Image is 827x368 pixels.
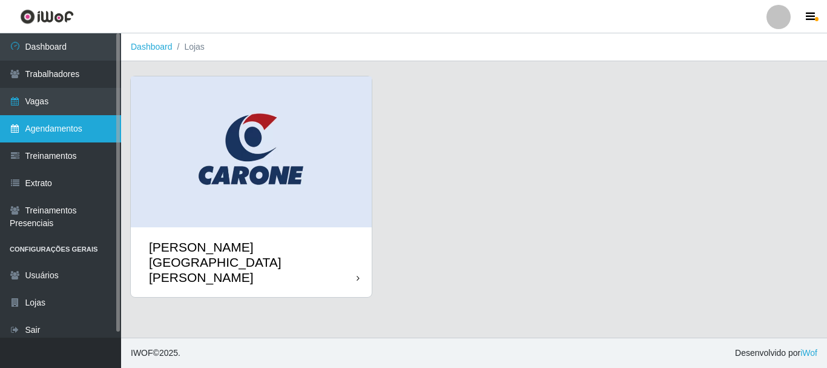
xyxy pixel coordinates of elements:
a: iWof [800,348,817,358]
div: [PERSON_NAME][GEOGRAPHIC_DATA][PERSON_NAME] [149,239,357,286]
a: Dashboard [131,42,173,52]
span: IWOF [131,348,153,358]
img: CoreUI Logo [20,9,74,24]
li: Lojas [173,41,205,53]
span: Desenvolvido por [735,347,817,360]
a: [PERSON_NAME][GEOGRAPHIC_DATA][PERSON_NAME] [131,76,372,297]
nav: breadcrumb [121,33,827,61]
img: cardImg [131,76,372,227]
span: © 2025 . [131,347,180,360]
